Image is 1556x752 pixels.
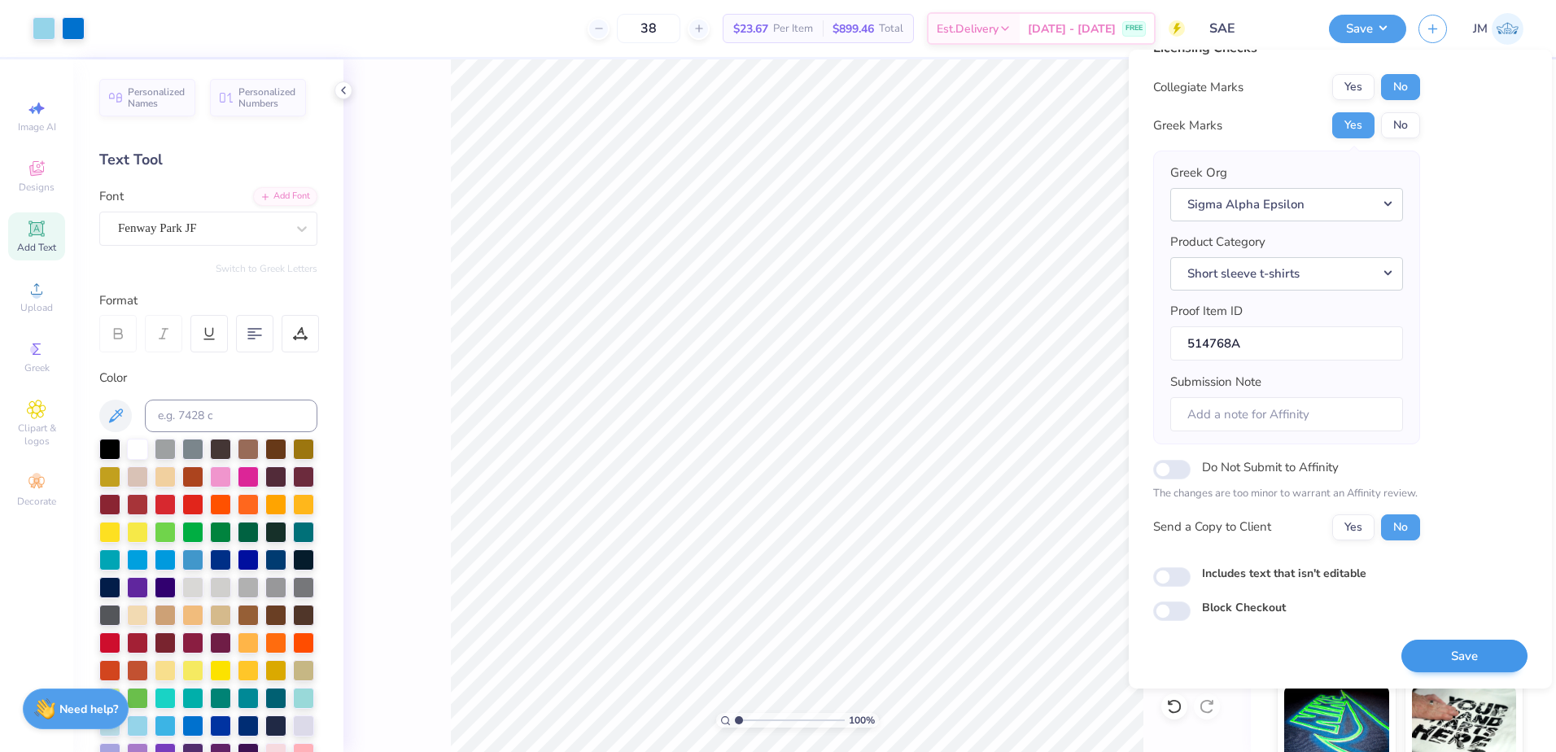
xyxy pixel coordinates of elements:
[145,400,317,432] input: e.g. 7428 c
[1170,257,1403,291] button: Short sleeve t-shirts
[20,301,53,314] span: Upload
[1153,78,1243,97] div: Collegiate Marks
[99,149,317,171] div: Text Tool
[1170,373,1261,391] label: Submission Note
[1381,514,1420,540] button: No
[99,291,319,310] div: Format
[1028,20,1116,37] span: [DATE] - [DATE]
[1381,74,1420,100] button: No
[253,187,317,206] div: Add Font
[773,20,813,37] span: Per Item
[1332,514,1375,540] button: Yes
[8,422,65,448] span: Clipart & logos
[99,187,124,206] label: Font
[17,495,56,508] span: Decorate
[99,369,317,387] div: Color
[18,120,56,133] span: Image AI
[1329,15,1406,43] button: Save
[1332,74,1375,100] button: Yes
[24,361,50,374] span: Greek
[1125,23,1143,34] span: FREE
[1202,457,1339,478] label: Do Not Submit to Affinity
[733,20,768,37] span: $23.67
[1170,164,1227,182] label: Greek Org
[1197,12,1317,45] input: Untitled Design
[1153,116,1222,135] div: Greek Marks
[617,14,680,43] input: – –
[1170,188,1403,221] button: Sigma Alpha Epsilon
[128,86,186,109] span: Personalized Names
[17,241,56,254] span: Add Text
[879,20,903,37] span: Total
[833,20,874,37] span: $899.46
[19,181,55,194] span: Designs
[1473,20,1488,38] span: JM
[1153,518,1271,536] div: Send a Copy to Client
[1170,397,1403,432] input: Add a note for Affinity
[1473,13,1523,45] a: JM
[1170,302,1243,321] label: Proof Item ID
[1202,599,1286,616] label: Block Checkout
[1401,640,1528,673] button: Save
[937,20,999,37] span: Est. Delivery
[849,713,875,728] span: 100 %
[238,86,296,109] span: Personalized Numbers
[1381,112,1420,138] button: No
[1492,13,1523,45] img: Joshua Malaki
[1332,112,1375,138] button: Yes
[59,702,118,717] strong: Need help?
[1202,565,1366,582] label: Includes text that isn't editable
[216,262,317,275] button: Switch to Greek Letters
[1170,233,1265,251] label: Product Category
[1153,486,1420,502] p: The changes are too minor to warrant an Affinity review.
